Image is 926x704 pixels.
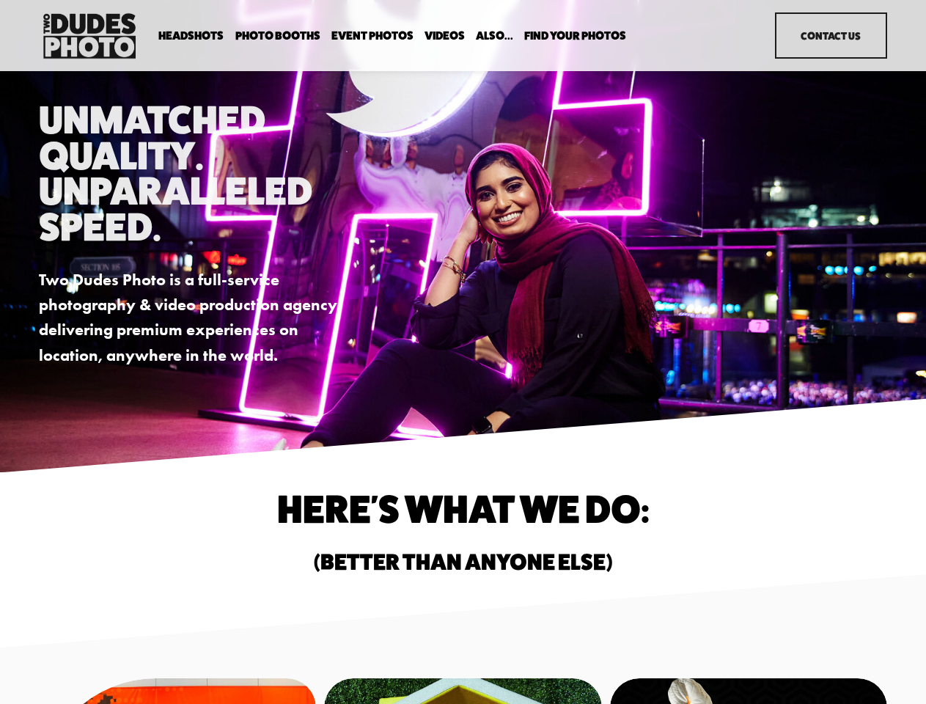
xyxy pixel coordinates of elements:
h1: Unmatched Quality. Unparalleled Speed. [39,102,352,244]
a: Event Photos [331,29,414,43]
a: Videos [425,29,465,43]
strong: Two Dudes Photo is a full-service photography & video production agency delivering premium experi... [39,270,341,364]
a: folder dropdown [158,29,224,43]
h1: Here's What We do: [145,491,782,527]
span: Also... [476,30,513,42]
span: Find Your Photos [524,30,626,42]
h2: (Better than anyone else) [145,551,782,573]
a: folder dropdown [476,29,513,43]
img: Two Dudes Photo | Headshots, Portraits &amp; Photo Booths [39,10,140,62]
span: Photo Booths [235,30,320,42]
span: Headshots [158,30,224,42]
a: folder dropdown [524,29,626,43]
a: folder dropdown [235,29,320,43]
a: Contact Us [775,12,887,59]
